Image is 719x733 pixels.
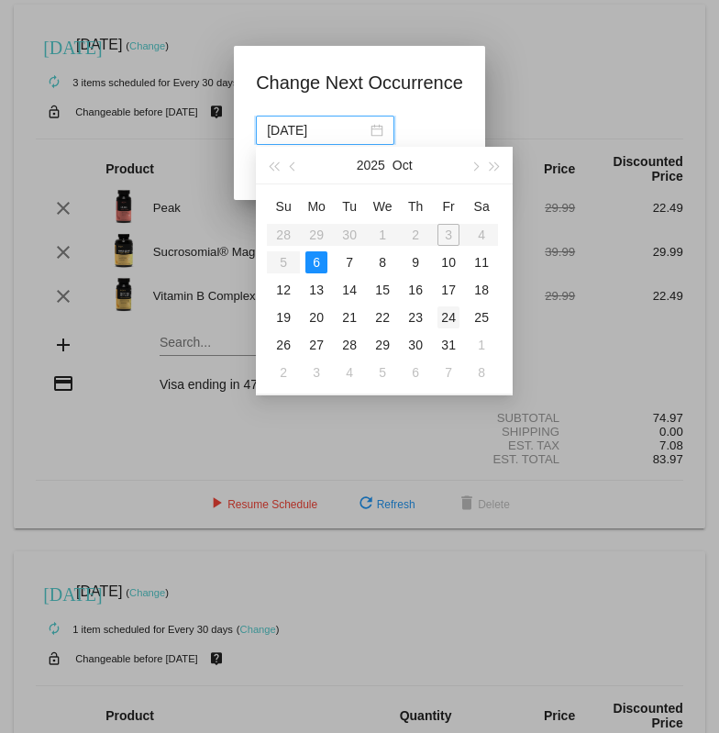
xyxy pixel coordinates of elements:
[399,304,432,331] td: 10/23/2025
[371,279,393,301] div: 15
[267,359,300,386] td: 11/2/2025
[470,251,492,273] div: 11
[300,331,333,359] td: 10/27/2025
[357,147,385,183] button: 2025
[464,147,484,183] button: Next month (PageDown)
[305,361,327,383] div: 3
[366,359,399,386] td: 11/5/2025
[399,192,432,221] th: Thu
[470,334,492,356] div: 1
[432,249,465,276] td: 10/10/2025
[399,359,432,386] td: 11/6/2025
[366,331,399,359] td: 10/29/2025
[371,306,393,328] div: 22
[404,334,426,356] div: 30
[371,334,393,356] div: 29
[333,192,366,221] th: Tue
[338,334,360,356] div: 28
[432,192,465,221] th: Fri
[267,120,367,140] input: Select date
[371,361,393,383] div: 5
[399,276,432,304] td: 10/16/2025
[300,359,333,386] td: 11/3/2025
[333,276,366,304] td: 10/14/2025
[465,304,498,331] td: 10/25/2025
[432,304,465,331] td: 10/24/2025
[399,331,432,359] td: 10/30/2025
[437,279,459,301] div: 17
[305,251,327,273] div: 6
[404,361,426,383] div: 6
[371,251,393,273] div: 8
[272,279,294,301] div: 12
[338,251,360,273] div: 7
[267,304,300,331] td: 10/19/2025
[470,361,492,383] div: 8
[437,306,459,328] div: 24
[366,249,399,276] td: 10/8/2025
[263,147,283,183] button: Last year (Control + left)
[305,306,327,328] div: 20
[300,249,333,276] td: 10/6/2025
[399,249,432,276] td: 10/9/2025
[366,304,399,331] td: 10/22/2025
[366,276,399,304] td: 10/15/2025
[404,279,426,301] div: 16
[272,361,294,383] div: 2
[437,251,459,273] div: 10
[465,331,498,359] td: 11/1/2025
[267,331,300,359] td: 10/26/2025
[432,331,465,359] td: 10/31/2025
[338,361,360,383] div: 4
[338,306,360,328] div: 21
[437,334,459,356] div: 31
[256,68,463,97] h1: Change Next Occurrence
[272,334,294,356] div: 26
[432,359,465,386] td: 11/7/2025
[366,192,399,221] th: Wed
[267,276,300,304] td: 10/12/2025
[437,361,459,383] div: 7
[404,306,426,328] div: 23
[465,249,498,276] td: 10/11/2025
[333,331,366,359] td: 10/28/2025
[305,334,327,356] div: 27
[333,359,366,386] td: 11/4/2025
[393,147,413,183] button: Oct
[470,279,492,301] div: 18
[465,359,498,386] td: 11/8/2025
[465,276,498,304] td: 10/18/2025
[267,192,300,221] th: Sun
[300,192,333,221] th: Mon
[338,279,360,301] div: 14
[333,304,366,331] td: 10/21/2025
[305,279,327,301] div: 13
[300,304,333,331] td: 10/20/2025
[284,147,304,183] button: Previous month (PageUp)
[470,306,492,328] div: 25
[272,306,294,328] div: 19
[404,251,426,273] div: 9
[300,276,333,304] td: 10/13/2025
[465,192,498,221] th: Sat
[432,276,465,304] td: 10/17/2025
[333,249,366,276] td: 10/7/2025
[485,147,505,183] button: Next year (Control + right)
